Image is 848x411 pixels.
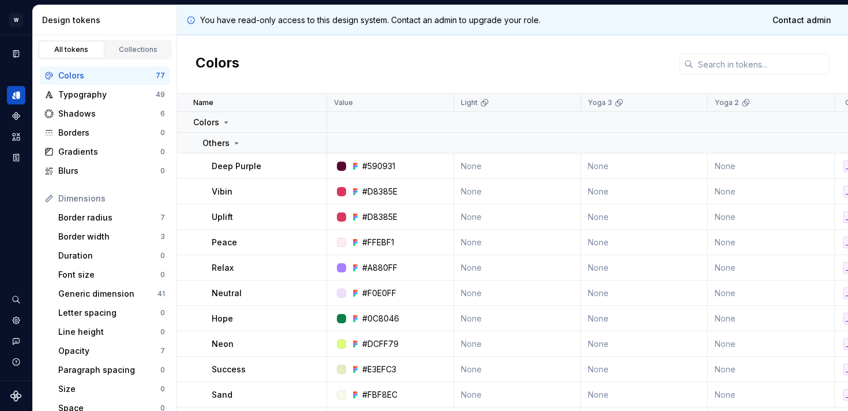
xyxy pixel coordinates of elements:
a: Typography49 [40,85,170,104]
div: Components [7,107,25,125]
td: None [454,154,581,179]
td: None [581,204,708,230]
div: #D8385E [362,211,397,223]
h2: Colors [196,54,239,74]
div: 41 [157,289,165,298]
a: Shadows6 [40,104,170,123]
div: 0 [160,365,165,375]
div: Border radius [58,212,160,223]
a: Line height0 [54,323,170,341]
div: Blurs [58,165,160,177]
div: #DCFF79 [362,338,399,350]
p: You have read-only access to this design system. Contact an admin to upgrade your role. [200,14,541,26]
div: W [9,13,23,27]
a: Colors77 [40,66,170,85]
td: None [454,204,581,230]
div: Gradients [58,146,160,158]
a: Generic dimension41 [54,285,170,303]
td: None [708,154,835,179]
div: 0 [160,251,165,260]
div: Opacity [58,345,160,357]
p: Yoga 2 [715,98,739,107]
div: Paragraph spacing [58,364,160,376]
td: None [708,306,835,331]
td: None [708,382,835,408]
div: 0 [160,308,165,317]
td: None [454,255,581,281]
a: Letter spacing0 [54,304,170,322]
div: Border width [58,231,160,242]
td: None [708,179,835,204]
div: Shadows [58,108,160,119]
div: 6 [160,109,165,118]
div: #D8385E [362,186,397,197]
td: None [454,357,581,382]
td: None [708,331,835,357]
span: Contact admin [772,14,831,26]
a: Assets [7,128,25,146]
div: #FBF8EC [362,389,397,401]
svg: Supernova Logo [10,390,22,402]
td: None [454,179,581,204]
div: #FFEBF1 [362,237,394,248]
td: None [581,331,708,357]
p: Others [202,137,230,149]
div: 0 [160,166,165,175]
td: None [581,179,708,204]
td: None [581,306,708,331]
div: 77 [156,71,165,80]
a: Paragraph spacing0 [54,361,170,379]
div: Collections [110,45,167,54]
a: Documentation [7,44,25,63]
a: Opacity7 [54,342,170,360]
div: Size [58,383,160,395]
div: 49 [156,90,165,99]
a: Settings [7,311,25,330]
p: Success [212,364,246,375]
div: #590931 [362,160,395,172]
a: Contact admin [765,10,839,31]
p: Peace [212,237,237,248]
div: Line height [58,326,160,338]
div: All tokens [43,45,100,54]
p: Relax [212,262,234,274]
td: None [454,306,581,331]
td: None [454,281,581,306]
td: None [708,357,835,382]
td: None [708,255,835,281]
a: Gradients0 [40,143,170,161]
a: Storybook stories [7,148,25,167]
a: Blurs0 [40,162,170,180]
a: Borders0 [40,124,170,142]
div: Typography [58,89,156,100]
td: None [454,382,581,408]
a: Duration0 [54,246,170,265]
div: 0 [160,147,165,156]
p: Neon [212,338,234,350]
div: Letter spacing [58,307,160,319]
div: #E3EFC3 [362,364,396,375]
p: Deep Purple [212,160,261,172]
a: Design tokens [7,86,25,104]
div: 0 [160,327,165,337]
button: Contact support [7,332,25,350]
p: Neutral [212,287,242,299]
div: Design tokens [42,14,172,26]
p: Hope [212,313,233,324]
div: 0 [160,128,165,137]
div: Generic dimension [58,288,157,300]
div: #F0E0FF [362,287,396,299]
p: Colors [193,117,219,128]
div: Font size [58,269,160,281]
a: Border width3 [54,227,170,246]
p: Vibin [212,186,232,197]
td: None [708,204,835,230]
div: #0C8046 [362,313,399,324]
td: None [581,154,708,179]
button: Search ⌘K [7,290,25,309]
td: None [708,281,835,306]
